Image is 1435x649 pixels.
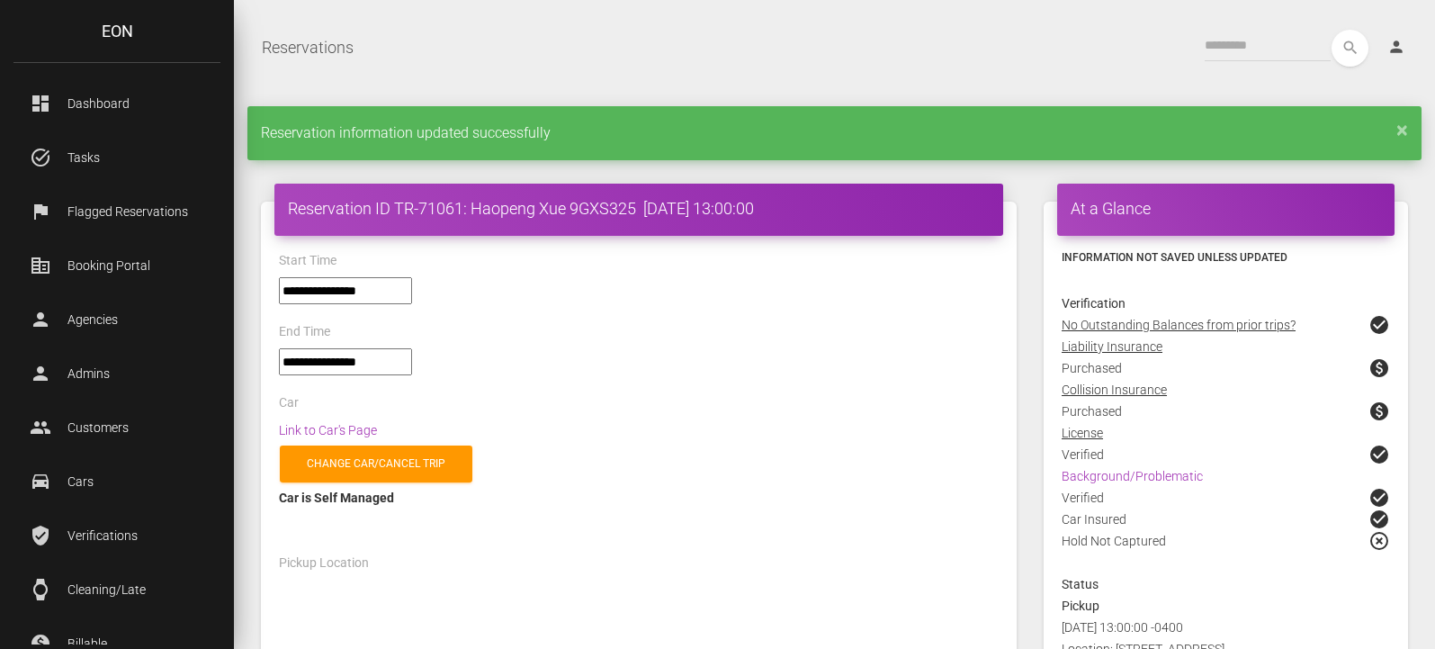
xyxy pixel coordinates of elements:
p: Agencies [27,306,207,333]
a: dashboard Dashboard [13,81,220,126]
a: × [1396,124,1408,135]
u: No Outstanding Balances from prior trips? [1062,318,1296,332]
u: License [1062,426,1103,440]
p: Customers [27,414,207,441]
a: watch Cleaning/Late [13,567,220,612]
a: Link to Car's Page [279,423,377,437]
p: Admins [27,360,207,387]
p: Cleaning/Late [27,576,207,603]
label: Start Time [279,252,336,270]
a: Change car/cancel trip [280,446,472,482]
h4: Reservation ID TR-71061: Haopeng Xue 9GXS325 [DATE] 13:00:00 [288,197,990,220]
a: Reservations [262,25,354,70]
label: Pickup Location [279,554,369,572]
span: paid [1368,357,1390,379]
label: Car [279,394,299,412]
span: check_circle [1368,444,1390,465]
span: paid [1368,401,1390,422]
a: task_alt Tasks [13,135,220,180]
div: Car Insured [1048,509,1404,530]
a: person [1374,30,1422,66]
p: Verifications [27,522,207,549]
strong: Verification [1062,296,1126,311]
span: check_circle [1368,509,1390,530]
a: drive_eta Cars [13,459,220,504]
div: Reservation information updated successfully [247,106,1422,160]
div: Purchased [1048,401,1404,422]
p: Dashboard [27,90,207,117]
div: Hold Not Captured [1048,530,1404,573]
a: Background/Problematic [1062,469,1203,483]
a: person Admins [13,351,220,396]
strong: Pickup [1062,599,1099,613]
a: flag Flagged Reservations [13,189,220,234]
h4: At a Glance [1071,197,1381,220]
i: person [1387,38,1405,56]
h6: Information not saved unless updated [1062,249,1390,266]
u: Liability Insurance [1062,339,1162,354]
a: corporate_fare Booking Portal [13,243,220,288]
a: verified_user Verifications [13,513,220,558]
p: Booking Portal [27,252,207,279]
strong: Status [1062,577,1099,591]
div: Purchased [1048,357,1404,379]
span: highlight_off [1368,530,1390,552]
button: search [1332,30,1368,67]
p: Cars [27,468,207,495]
p: Flagged Reservations [27,198,207,225]
span: check_circle [1368,314,1390,336]
div: Car is Self Managed [279,487,999,509]
a: people Customers [13,405,220,450]
a: person Agencies [13,297,220,342]
label: End Time [279,323,330,341]
p: Tasks [27,144,207,171]
u: Collision Insurance [1062,383,1167,397]
div: Verified [1048,487,1404,509]
span: check_circle [1368,487,1390,509]
div: Verified [1048,444,1404,465]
